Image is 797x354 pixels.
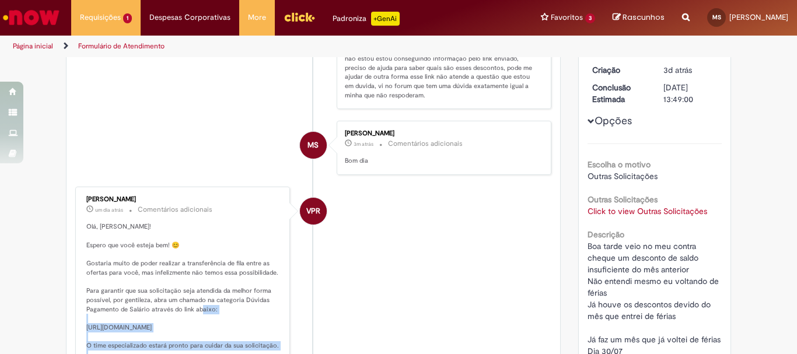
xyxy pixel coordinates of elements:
[583,82,655,105] dt: Conclusão Estimada
[388,139,463,149] small: Comentários adicionais
[663,65,692,75] span: 3d atrás
[712,13,721,21] span: MS
[585,13,595,23] span: 3
[583,64,655,76] dt: Criação
[248,12,266,23] span: More
[588,194,658,205] b: Outras Solicitações
[551,12,583,23] span: Favoritos
[333,12,400,26] div: Padroniza
[13,41,53,51] a: Página inicial
[284,8,315,26] img: click_logo_yellow_360x200.png
[613,12,665,23] a: Rascunhos
[345,54,539,100] p: não estou estou conseguindo informação pelo link enviado, preciso de ajuda para saber quais são e...
[307,131,319,159] span: MS
[371,12,400,26] p: +GenAi
[729,12,788,22] span: [PERSON_NAME]
[123,13,132,23] span: 1
[354,141,373,148] span: 3m atrás
[86,196,281,203] div: [PERSON_NAME]
[95,206,123,213] time: 29/08/2025 10:11:00
[354,141,373,148] time: 31/08/2025 01:55:46
[78,41,165,51] a: Formulário de Atendimento
[149,12,230,23] span: Despesas Corporativas
[9,36,523,57] ul: Trilhas de página
[588,159,651,170] b: Escolha o motivo
[663,82,718,105] div: [DATE] 13:49:00
[663,65,692,75] time: 28/08/2025 12:52:03
[300,132,327,159] div: Marcos Veloso Da Silva
[345,156,539,166] p: Bom dia
[306,197,320,225] span: VPR
[300,198,327,225] div: Vanessa Paiva Ribeiro
[663,64,718,76] div: 28/08/2025 12:52:03
[95,206,123,213] span: um dia atrás
[623,12,665,23] span: Rascunhos
[588,229,624,240] b: Descrição
[345,130,539,137] div: [PERSON_NAME]
[138,205,212,215] small: Comentários adicionais
[588,171,658,181] span: Outras Solicitações
[1,6,61,29] img: ServiceNow
[588,206,707,216] a: Click to view Outras Solicitações
[80,12,121,23] span: Requisições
